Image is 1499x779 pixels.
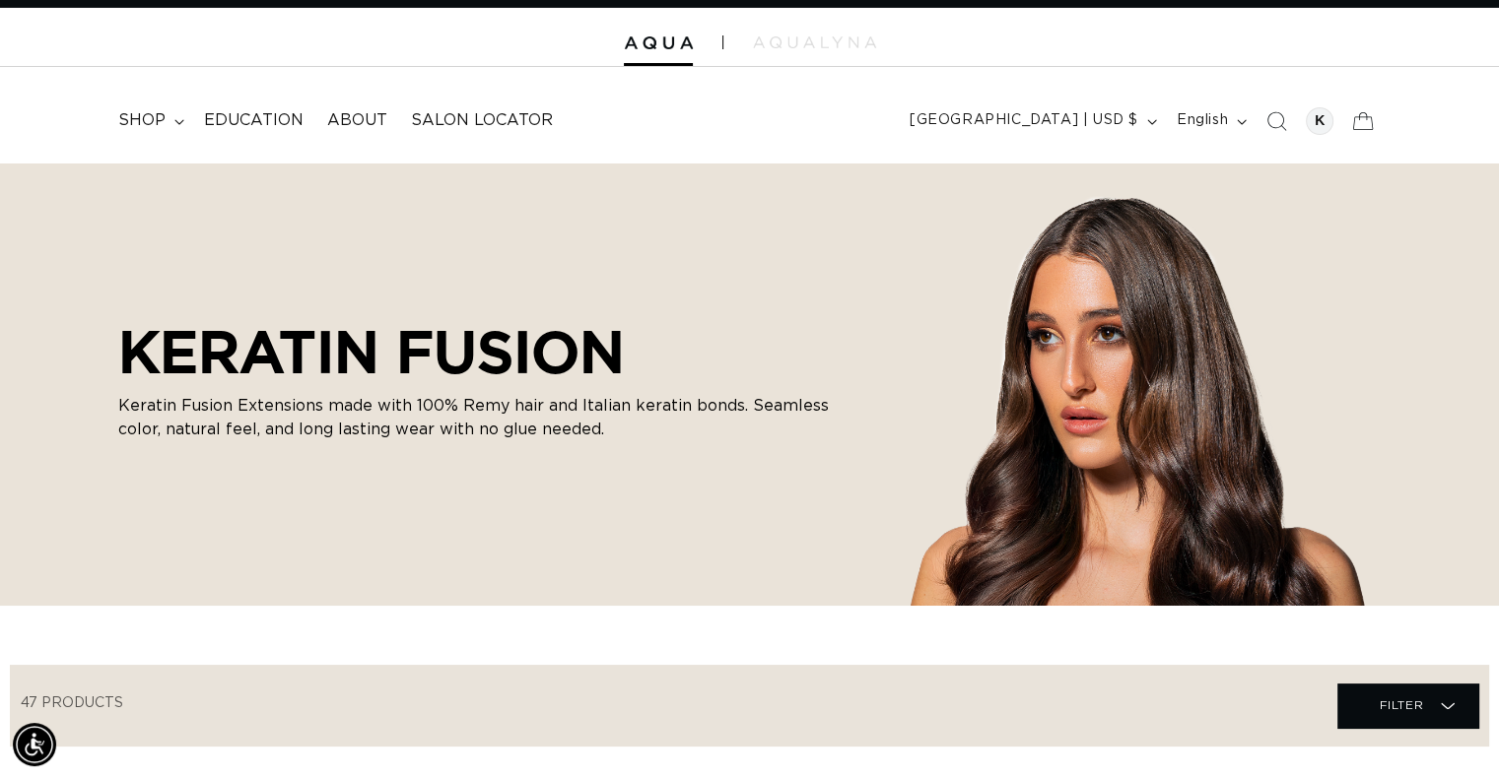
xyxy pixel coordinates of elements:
h2: KERATIN FUSION [118,317,867,386]
div: Accessibility Menu [13,723,56,766]
summary: shop [106,98,192,143]
img: aqualyna.com [753,36,876,48]
span: Salon Locator [411,110,553,131]
img: Aqua Hair Extensions [624,36,693,50]
span: 47 products [21,696,123,710]
span: English [1177,110,1228,131]
span: Education [204,110,304,131]
summary: Search [1255,99,1298,143]
button: English [1165,102,1255,140]
a: About [315,98,399,143]
summary: Filter [1337,683,1478,728]
a: Salon Locator [399,98,565,143]
a: Education [192,98,315,143]
span: Filter [1379,686,1423,724]
span: [GEOGRAPHIC_DATA] | USD $ [910,110,1138,131]
span: About [327,110,387,131]
p: Keratin Fusion Extensions made with 100% Remy hair and Italian keratin bonds. Seamless color, nat... [118,394,867,441]
span: shop [118,110,166,131]
button: [GEOGRAPHIC_DATA] | USD $ [898,102,1165,140]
